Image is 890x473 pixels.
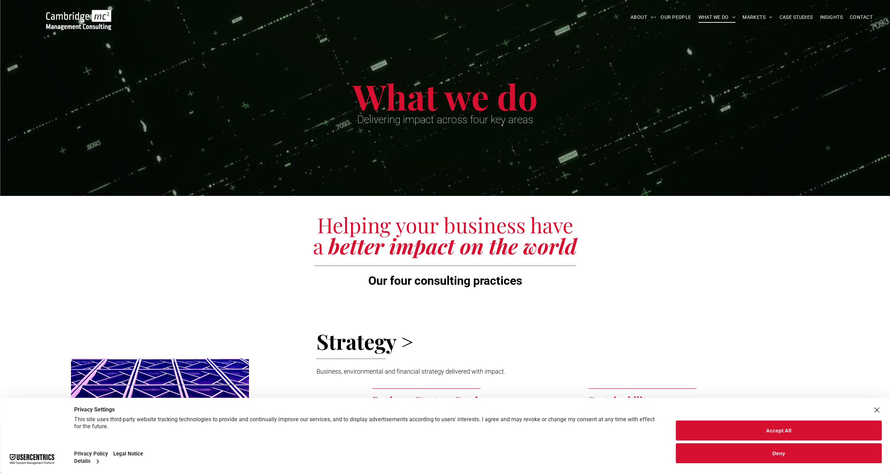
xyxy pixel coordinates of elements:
span: Helping your business have a [313,211,573,260]
a: MARKETS [739,12,776,23]
span: Business, environmental and financial strategy delivered with impact. [316,368,505,375]
span: Strategy > [316,327,413,355]
img: Go to Homepage [46,10,111,30]
span: Delivering impact across four key areas [357,113,533,126]
a: Sustainability > [589,394,660,407]
a: CASE STUDIES [776,12,817,23]
span: better impact on the world [328,232,577,260]
a: ABOUT [627,12,657,23]
a: CONTACT [846,12,876,23]
a: Business Strategy Services > [372,394,501,407]
span: What we do [353,73,538,119]
a: INSIGHTS [817,12,846,23]
a: OUR PEOPLE [657,12,695,23]
a: Your Business Transformed | Cambridge Management Consulting [46,11,111,18]
a: WHAT WE DO [695,12,739,23]
span: Our four consulting practices [368,274,522,288]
